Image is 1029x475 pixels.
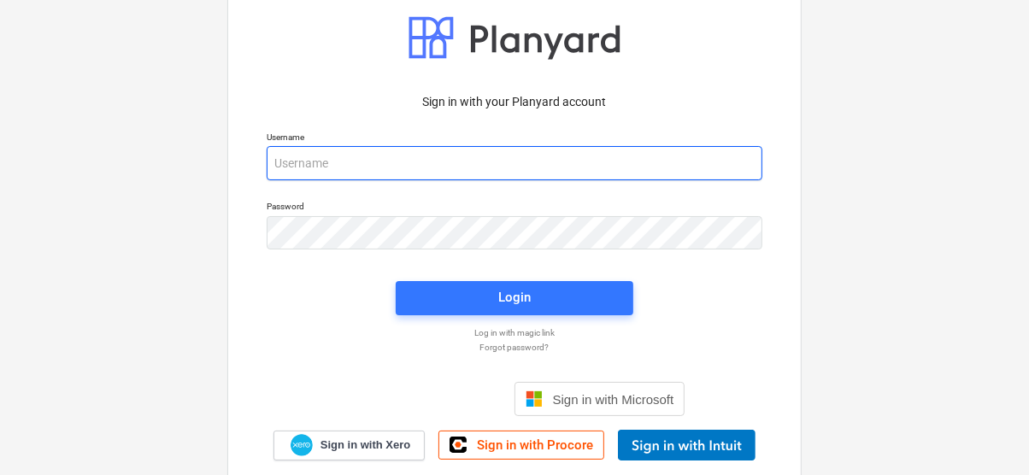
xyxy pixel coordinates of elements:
p: Password [267,201,762,215]
span: Sign in with Procore [477,437,593,453]
input: Username [267,146,762,180]
p: Username [267,132,762,146]
button: Login [396,281,633,315]
img: Microsoft logo [526,390,543,408]
img: Xero logo [291,434,313,457]
a: Sign in with Xero [273,431,426,460]
iframe: Chat Widget [944,393,1029,475]
span: Sign in with Microsoft [553,392,674,407]
a: Forgot password? [258,342,771,353]
span: Sign in with Xero [320,437,410,453]
a: Sign in with Procore [438,431,604,460]
div: Login [498,286,531,308]
iframe: Sign in with Google Button [336,380,509,418]
a: Log in with magic link [258,327,771,338]
p: Sign in with your Planyard account [267,93,762,111]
